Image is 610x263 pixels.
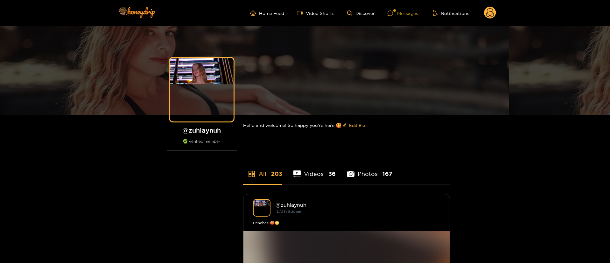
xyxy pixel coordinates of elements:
span: Edit Bio [349,122,365,128]
a: Home Feed [250,10,284,16]
h1: @ zuhlaynuh [167,126,237,134]
button: Notifications [431,10,471,16]
img: zuhlaynuh [253,199,270,217]
a: Video Shorts [297,10,334,16]
span: 167 [382,170,392,178]
span: home [250,10,259,16]
span: 203 [271,170,282,178]
small: [DATE] 13:20 pm [276,210,301,213]
span: appstore [248,170,256,178]
div: Hello and welcome! So happy you’re here 🥰 [243,115,450,135]
span: edit [342,123,347,128]
div: Peaches 🍑😳 [253,220,440,226]
span: 36 [328,170,336,178]
span: video-camera [297,10,306,16]
li: All [243,156,282,184]
li: Photos [347,156,392,184]
div: verified member [167,139,237,151]
div: @ zuhlaynuh [276,202,440,208]
div: Messages [388,10,418,17]
a: Discover [347,10,375,16]
li: Videos [293,156,336,184]
button: editEdit Bio [341,120,366,130]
